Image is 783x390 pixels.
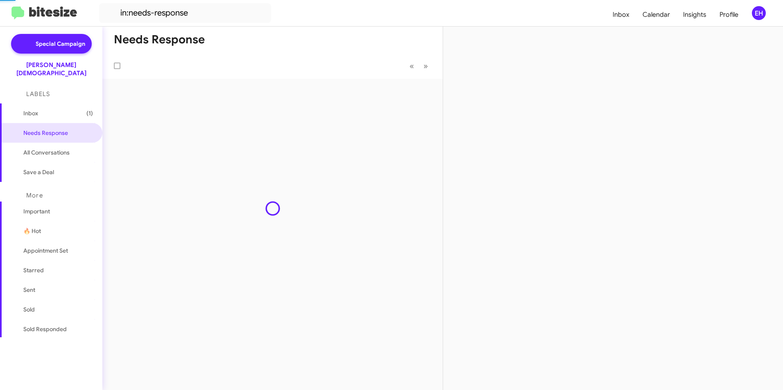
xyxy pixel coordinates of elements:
[410,61,414,71] span: «
[752,6,766,20] div: EH
[36,40,85,48] span: Special Campaign
[99,3,271,23] input: Search
[23,247,68,255] span: Appointment Set
[636,3,677,27] a: Calendar
[606,3,636,27] a: Inbox
[419,58,433,74] button: Next
[26,192,43,199] span: More
[23,129,93,137] span: Needs Response
[405,58,419,74] button: Previous
[114,33,205,46] h1: Needs Response
[713,3,745,27] a: Profile
[745,6,774,20] button: EH
[23,305,35,314] span: Sold
[423,61,428,71] span: »
[23,207,93,215] span: Important
[677,3,713,27] a: Insights
[23,325,67,333] span: Sold Responded
[23,266,44,274] span: Starred
[23,109,93,117] span: Inbox
[23,227,41,235] span: 🔥 Hot
[23,168,54,176] span: Save a Deal
[405,58,433,74] nav: Page navigation example
[26,90,50,98] span: Labels
[11,34,92,54] a: Special Campaign
[23,148,70,157] span: All Conversations
[86,109,93,117] span: (1)
[23,286,35,294] span: Sent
